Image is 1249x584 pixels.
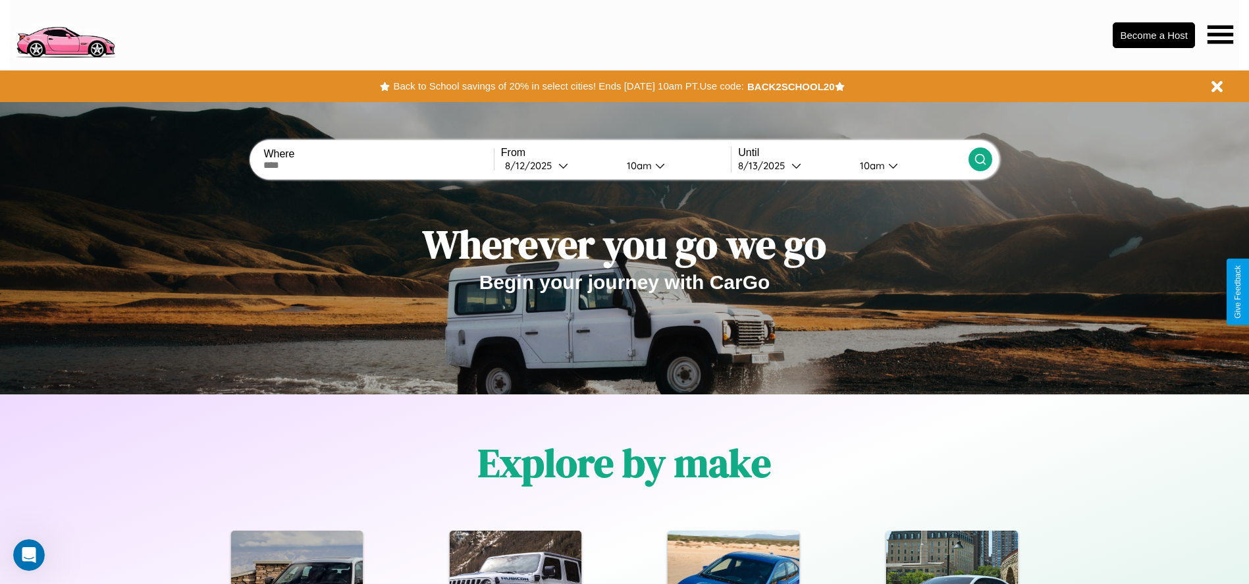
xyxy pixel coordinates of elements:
[1233,265,1242,319] div: Give Feedback
[390,77,747,95] button: Back to School savings of 20% in select cities! Ends [DATE] 10am PT.Use code:
[263,148,493,160] label: Where
[478,436,771,490] h1: Explore by make
[616,159,731,173] button: 10am
[13,539,45,571] iframe: Intercom live chat
[620,159,655,172] div: 10am
[738,159,791,172] div: 8 / 13 / 2025
[1113,22,1195,48] button: Become a Host
[501,147,731,159] label: From
[849,159,969,173] button: 10am
[853,159,888,172] div: 10am
[738,147,968,159] label: Until
[747,81,835,92] b: BACK2SCHOOL20
[10,7,120,61] img: logo
[501,159,616,173] button: 8/12/2025
[505,159,558,172] div: 8 / 12 / 2025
